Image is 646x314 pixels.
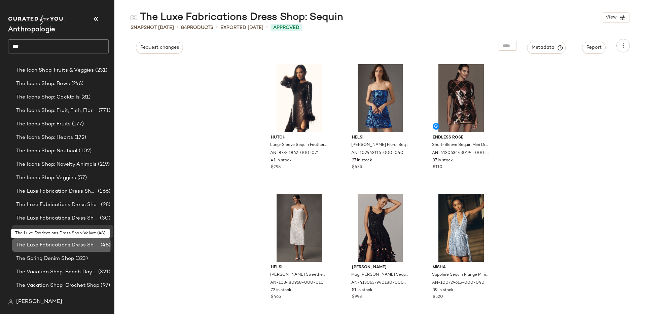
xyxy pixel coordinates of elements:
[265,64,333,132] img: 87841862_021_b
[94,67,107,74] span: (231)
[220,24,263,31] p: Exported [DATE]
[16,67,94,74] span: The Icon Shop: Fruits & Veggies
[181,25,187,30] span: 84
[16,107,97,115] span: The Icons Shop: Fruit, Fish, Florals & More
[216,24,218,32] span: •
[271,265,328,271] span: Helsi
[16,201,100,209] span: The Luxe Fabrications Dress Shop: Jacquard
[432,280,485,286] span: AN-100729615-000-040
[271,135,328,141] span: Hutch
[16,120,71,128] span: The Icons Shop: Fruits
[432,150,489,156] span: AN-4130634430194-000-069
[131,14,137,21] img: svg%3e
[352,265,409,271] span: [PERSON_NAME]
[347,194,414,262] img: 4130637940180_001_b
[351,280,408,286] span: AN-4130637940180-000-001
[77,147,92,155] span: (102)
[433,294,443,300] span: $520
[432,142,489,148] span: Short-Sleeve Sequin Mini Dress by Endless Rose, Women's, Size: Small, Polyester at Anthropologie
[527,42,566,54] button: Metadata
[177,24,178,32] span: •
[432,272,489,278] span: Sapphire Sequin Plunge Mini Dress by MISHA in Blue, Women's, Size: Large, Polyester at Anthropologie
[347,64,414,132] img: 102443116_040_b
[70,80,84,88] span: (246)
[351,150,403,156] span: AN-102443116-000-040
[99,228,110,236] span: (84)
[273,24,299,31] span: Approved
[271,158,292,164] span: 41 in stock
[100,201,110,209] span: (28)
[73,134,86,142] span: (172)
[97,161,110,168] span: (219)
[427,64,495,132] img: 4130634430194_069_b
[351,272,408,278] span: Mag [PERSON_NAME] Sequin Floral Appliqué Midi Dress by [PERSON_NAME] in Black, Women's, Size: 2, ...
[265,194,333,262] img: 103480968_010_b
[74,255,88,263] span: (323)
[271,164,281,170] span: $298
[16,295,97,303] span: The Vacation Shop: Daytime Fits
[271,287,291,293] span: 72 in stock
[352,164,362,170] span: $435
[433,158,453,164] span: 37 in stock
[99,282,110,289] span: (97)
[71,120,84,128] span: (177)
[80,93,91,101] span: (81)
[16,255,74,263] span: The Spring Denim Shop
[97,188,110,195] span: (166)
[605,15,617,20] span: View
[99,241,110,249] span: (48)
[270,142,327,148] span: Long-Sleeve Sequin Feather Mini Dress by [PERSON_NAME] in Brown, Women's, Size: Small, Polyester/...
[352,294,362,300] span: $998
[351,142,408,148] span: [PERSON_NAME] Floral Sequin Mini Dress by Helsi in Blue, Women's, Size: XL, Polyester/Elastane at...
[16,80,70,88] span: The Icons Shop: Bows
[16,228,99,236] span: The Luxe Fabrications Dress Shop: Sequin
[181,24,213,31] div: Products
[16,298,62,306] span: [PERSON_NAME]
[8,15,65,25] img: cfy_white_logo.C9jOOHJF.svg
[16,214,99,222] span: The Luxe Fabrications Dress Shop: Metallic
[97,107,110,115] span: (771)
[99,214,110,222] span: (30)
[586,45,602,50] span: Report
[266,24,268,32] span: •
[16,188,97,195] span: The Luxe Fabrication Dress Shop: LP
[352,287,372,293] span: 51 in stock
[136,42,183,54] button: Request changes
[16,282,99,289] span: The Vacation Shop: Crochet Shop
[271,294,281,300] span: $465
[131,11,343,24] div: The Luxe Fabrications Dress Shop: Sequin
[16,268,97,276] span: The Vacation Shop: Beach Day Fits
[76,174,87,182] span: (57)
[8,26,55,33] span: Current Company Name
[270,150,319,156] span: AN-87841862-000-021
[16,241,99,249] span: The Luxe Fabrications Dress Shop: Velvet
[270,280,324,286] span: AN-103480968-000-010
[433,135,490,141] span: Endless Rose
[427,194,495,262] img: 100729615_040_b
[16,147,77,155] span: The Icons Shop: Nautical
[602,12,630,23] button: View
[352,135,409,141] span: Helsi
[16,93,80,101] span: The Icons Shop: Cocktails
[433,164,442,170] span: $110
[16,174,76,182] span: The Icons Shop: Veggies
[16,161,97,168] span: The Icons Shop: Novelty Animals
[131,24,174,31] span: Snapshot [DATE]
[531,45,562,51] span: Metadata
[8,299,13,305] img: svg%3e
[270,272,327,278] span: [PERSON_NAME] Sweetheart Sequin Midi Dress by [PERSON_NAME] in White, Women's, Size: Small, Polye...
[140,45,179,50] span: Request changes
[352,158,372,164] span: 27 in stock
[433,265,490,271] span: MISHA
[97,295,110,303] span: (294)
[582,42,606,54] button: Report
[433,287,454,293] span: 39 in stock
[16,134,73,142] span: The Icons Shop: Hearts
[97,268,110,276] span: (321)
